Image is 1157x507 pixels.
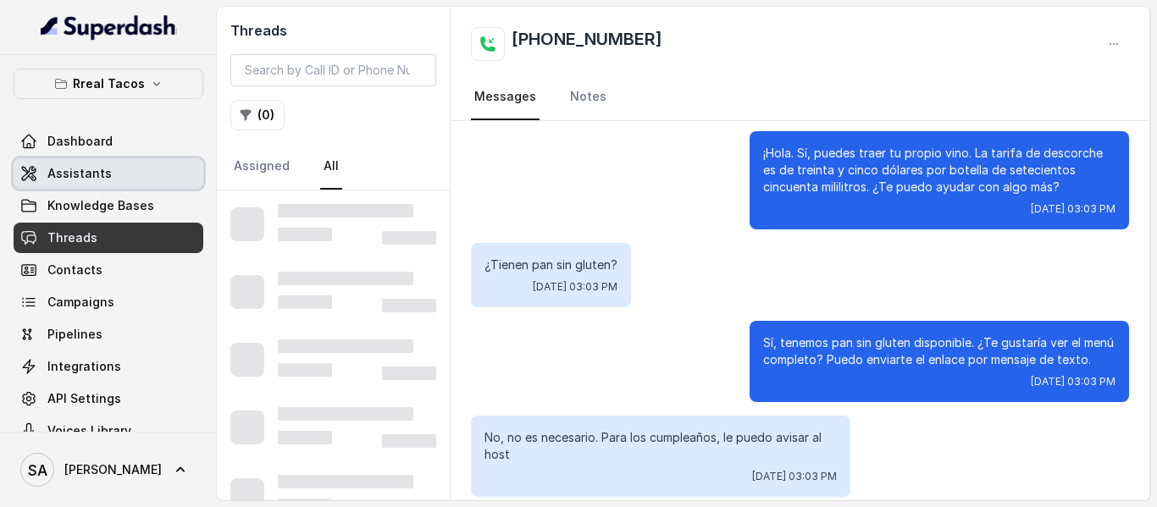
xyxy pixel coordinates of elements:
[763,334,1115,368] p: Sí, tenemos pan sin gluten disponible. ¿Te gustaría ver el menú completo? Puedo enviarte el enlac...
[230,54,436,86] input: Search by Call ID or Phone Number
[47,422,131,439] span: Voices Library
[230,100,285,130] button: (0)
[471,74,540,120] a: Messages
[47,133,113,150] span: Dashboard
[230,144,436,190] nav: Tabs
[64,461,162,478] span: [PERSON_NAME]
[47,197,154,214] span: Knowledge Bases
[14,319,203,350] a: Pipelines
[14,287,203,317] a: Campaigns
[47,229,97,246] span: Threads
[28,461,47,479] text: SA
[533,280,617,294] span: [DATE] 03:03 PM
[484,429,837,463] p: No, no es necesario. Para los cumpleaños, le puedo avisar al host
[47,390,121,407] span: API Settings
[47,165,112,182] span: Assistants
[1031,375,1115,389] span: [DATE] 03:03 PM
[567,74,610,120] a: Notes
[14,69,203,99] button: Rreal Tacos
[47,294,114,311] span: Campaigns
[230,144,293,190] a: Assigned
[14,126,203,157] a: Dashboard
[47,358,121,375] span: Integrations
[484,256,617,273] p: ¿Tienen pan sin gluten?
[14,190,203,221] a: Knowledge Bases
[471,74,1130,120] nav: Tabs
[47,326,102,343] span: Pipelines
[752,470,837,483] span: [DATE] 03:03 PM
[14,158,203,189] a: Assistants
[73,74,145,94] p: Rreal Tacos
[14,383,203,414] a: API Settings
[14,351,203,382] a: Integrations
[47,262,102,278] span: Contacts
[14,416,203,446] a: Voices Library
[14,223,203,253] a: Threads
[1031,202,1115,216] span: [DATE] 03:03 PM
[41,14,177,41] img: light.svg
[14,255,203,285] a: Contacts
[763,145,1115,196] p: ¡Hola. Sí, puedes traer tu propio vino. La tarifa de descorche es de treinta y cinco dólares por ...
[230,20,436,41] h2: Threads
[14,446,203,493] a: [PERSON_NAME]
[320,144,342,190] a: All
[512,27,662,61] h2: [PHONE_NUMBER]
